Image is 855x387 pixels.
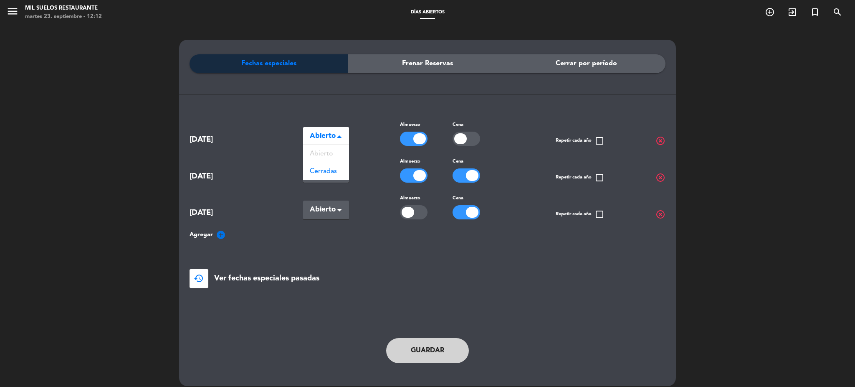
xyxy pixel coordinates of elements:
[241,58,296,69] span: Fechas especiales
[655,209,665,219] span: highlight_off
[6,5,19,18] i: menu
[594,209,605,219] span: check_box_outline_blank
[400,121,420,129] label: Almuerzo
[655,173,665,183] span: highlight_off
[25,4,102,13] div: Mil Suelos Restaurante
[310,150,333,157] span: Abierto
[190,171,252,183] span: [DATE]
[310,130,336,142] span: Abierto
[216,230,226,240] i: add_circle
[787,7,797,17] i: exit_to_app
[556,209,605,219] span: Repetir cada año
[25,13,102,21] div: martes 23. septiembre - 12:12
[190,134,252,146] span: [DATE]
[402,58,453,69] span: Frenar Reservas
[453,195,463,202] label: Cena
[310,168,337,175] span: Cerradas
[190,207,252,219] span: [DATE]
[832,7,842,17] i: search
[453,158,463,165] label: Cena
[400,195,420,202] label: Almuerzo
[190,269,208,288] button: restore
[765,7,775,17] i: add_circle_outline
[556,173,605,183] span: Repetir cada año
[453,121,463,129] label: Cena
[594,136,605,146] span: check_box_outline_blank
[407,10,449,15] span: Días abiertos
[655,136,665,146] span: highlight_off
[6,5,19,20] button: menu
[556,58,617,69] span: Cerrar por período
[810,7,820,17] i: turned_in_not
[400,158,420,165] label: Almuerzo
[194,273,204,283] span: restore
[214,272,319,285] span: Ver fechas especiales pasadas
[190,230,213,239] span: Agregar
[310,204,336,216] span: Abierto
[594,173,605,183] span: check_box_outline_blank
[556,136,605,146] span: Repetir cada año
[386,338,469,363] button: Guardar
